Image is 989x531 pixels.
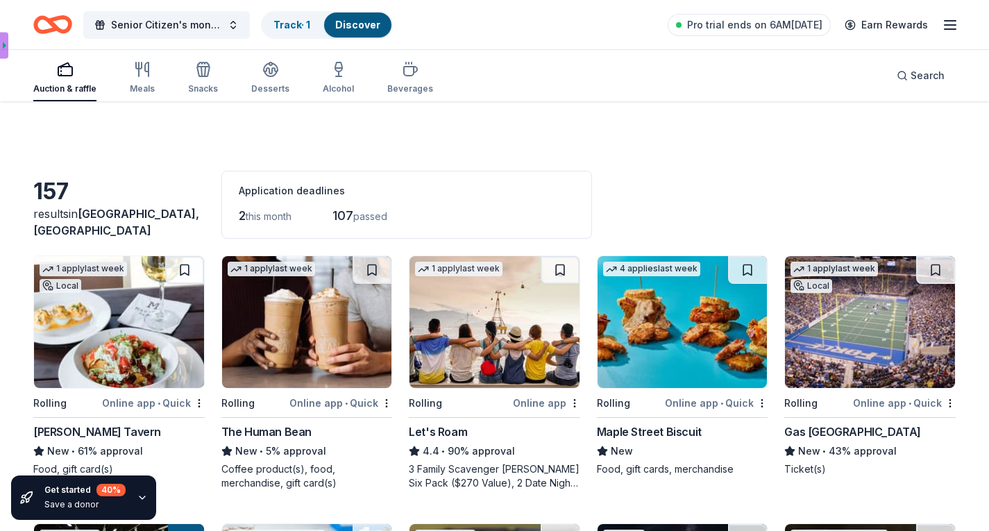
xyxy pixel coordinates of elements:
div: Local [40,279,81,293]
span: New [611,443,633,460]
div: Online app Quick [289,394,392,412]
a: Track· 1 [273,19,310,31]
div: Rolling [221,395,255,412]
div: Gas [GEOGRAPHIC_DATA] [784,423,921,440]
a: Discover [335,19,380,31]
button: Desserts [251,56,289,101]
button: Search [886,62,956,90]
span: 107 [332,208,353,223]
span: Pro trial ends on 6AM[DATE] [687,17,822,33]
div: 40 % [96,484,126,496]
div: Desserts [251,83,289,94]
span: passed [353,210,387,222]
div: Meals [130,83,155,94]
span: • [345,398,348,409]
div: 1 apply last week [40,262,127,276]
div: Auction & raffle [33,83,96,94]
a: Image for Marlow's Tavern1 applylast weekLocalRollingOnline app•Quick[PERSON_NAME] TavernNew•61% ... [33,255,205,476]
span: • [71,446,75,457]
div: Online app Quick [102,394,205,412]
div: Beverages [387,83,433,94]
div: Alcohol [323,83,354,94]
div: Application deadlines [239,183,575,199]
div: Maple Street Biscuit [597,423,702,440]
div: Ticket(s) [784,462,956,476]
div: Rolling [409,395,442,412]
span: • [158,398,160,409]
a: Image for Let's Roam1 applylast weekRollingOnline appLet's Roam4.4•90% approval3 Family Scavenger... [409,255,580,490]
span: Senior Citizen's monthly birthday bash [111,17,222,33]
a: Home [33,8,72,41]
div: Save a donor [44,499,126,510]
img: Image for Maple Street Biscuit [598,256,768,388]
div: Snacks [188,83,218,94]
div: 1 apply last week [228,262,315,276]
span: this month [246,210,291,222]
div: Local [791,279,832,293]
a: Pro trial ends on 6AM[DATE] [668,14,831,36]
button: Snacks [188,56,218,101]
div: Rolling [784,395,818,412]
img: Image for Marlow's Tavern [34,256,204,388]
div: Let's Roam [409,423,467,440]
span: • [720,398,723,409]
div: Food, gift cards, merchandise [597,462,768,476]
button: Track· 1Discover [261,11,393,39]
span: • [442,446,446,457]
div: 61% approval [33,443,205,460]
div: 4 applies last week [603,262,700,276]
span: New [235,443,257,460]
span: in [33,207,199,237]
button: Alcohol [323,56,354,101]
div: The Human Bean [221,423,312,440]
div: 3 Family Scavenger [PERSON_NAME] Six Pack ($270 Value), 2 Date Night Scavenger [PERSON_NAME] Two ... [409,462,580,490]
img: Image for Gas South District [785,256,955,388]
div: Online app [513,394,580,412]
div: Get started [44,484,126,496]
div: [PERSON_NAME] Tavern [33,423,161,440]
div: Online app Quick [853,394,956,412]
a: Earn Rewards [836,12,936,37]
a: Image for Maple Street Biscuit4 applieslast weekRollingOnline app•QuickMaple Street BiscuitNewFoo... [597,255,768,476]
button: Auction & raffle [33,56,96,101]
div: Online app Quick [665,394,768,412]
div: 43% approval [784,443,956,460]
span: New [798,443,820,460]
div: Rolling [597,395,630,412]
button: Senior Citizen's monthly birthday bash [83,11,250,39]
div: 157 [33,178,205,205]
div: 5% approval [221,443,393,460]
button: Meals [130,56,155,101]
a: Image for Gas South District1 applylast weekLocalRollingOnline app•QuickGas [GEOGRAPHIC_DATA]New•... [784,255,956,476]
div: 1 apply last week [415,262,502,276]
span: • [908,398,911,409]
span: New [47,443,69,460]
div: Food, gift card(s) [33,462,205,476]
span: • [260,446,263,457]
span: 2 [239,208,246,223]
div: results [33,205,205,239]
div: 90% approval [409,443,580,460]
span: • [823,446,827,457]
span: Search [911,67,945,84]
div: Coffee product(s), food, merchandise, gift card(s) [221,462,393,490]
button: Beverages [387,56,433,101]
div: 1 apply last week [791,262,878,276]
span: 4.4 [423,443,439,460]
img: Image for Let's Roam [409,256,580,388]
span: [GEOGRAPHIC_DATA], [GEOGRAPHIC_DATA] [33,207,199,237]
div: Rolling [33,395,67,412]
a: Image for The Human Bean1 applylast weekRollingOnline app•QuickThe Human BeanNew•5% approvalCoffe... [221,255,393,490]
img: Image for The Human Bean [222,256,392,388]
